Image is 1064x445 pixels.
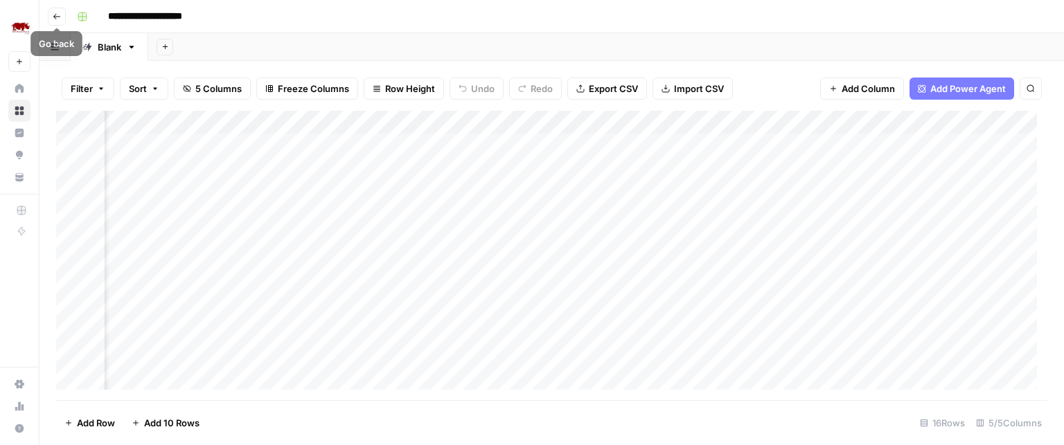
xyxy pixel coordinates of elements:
button: Filter [62,78,114,100]
a: Browse [8,100,30,122]
span: Redo [531,82,553,96]
button: Add 10 Rows [123,412,208,434]
a: Blank [71,33,148,61]
button: Add Row [56,412,123,434]
button: Redo [509,78,562,100]
a: Home [8,78,30,100]
button: Undo [450,78,504,100]
span: 5 Columns [195,82,242,96]
span: Undo [471,82,495,96]
button: Workspace: Rhino Africa [8,11,30,46]
a: Opportunities [8,144,30,166]
button: Import CSV [653,78,733,100]
span: Add Row [77,416,115,430]
span: Freeze Columns [278,82,349,96]
button: 5 Columns [174,78,251,100]
span: Row Height [385,82,435,96]
a: Usage [8,395,30,417]
span: Export CSV [589,82,638,96]
button: Add Power Agent [910,78,1014,100]
span: Filter [71,82,93,96]
span: Sort [129,82,147,96]
span: Add Column [842,82,895,96]
div: Go back [39,37,74,51]
button: Freeze Columns [256,78,358,100]
button: Sort [120,78,168,100]
button: Row Height [364,78,444,100]
div: 16 Rows [914,412,970,434]
button: Export CSV [567,78,647,100]
img: Rhino Africa Logo [8,16,33,41]
a: Settings [8,373,30,395]
span: Add 10 Rows [144,416,199,430]
div: 5/5 Columns [970,412,1047,434]
span: Import CSV [674,82,724,96]
button: Help + Support [8,417,30,439]
div: Blank [98,40,121,54]
button: Add Column [820,78,904,100]
a: Your Data [8,166,30,188]
a: Insights [8,122,30,144]
span: Add Power Agent [930,82,1006,96]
